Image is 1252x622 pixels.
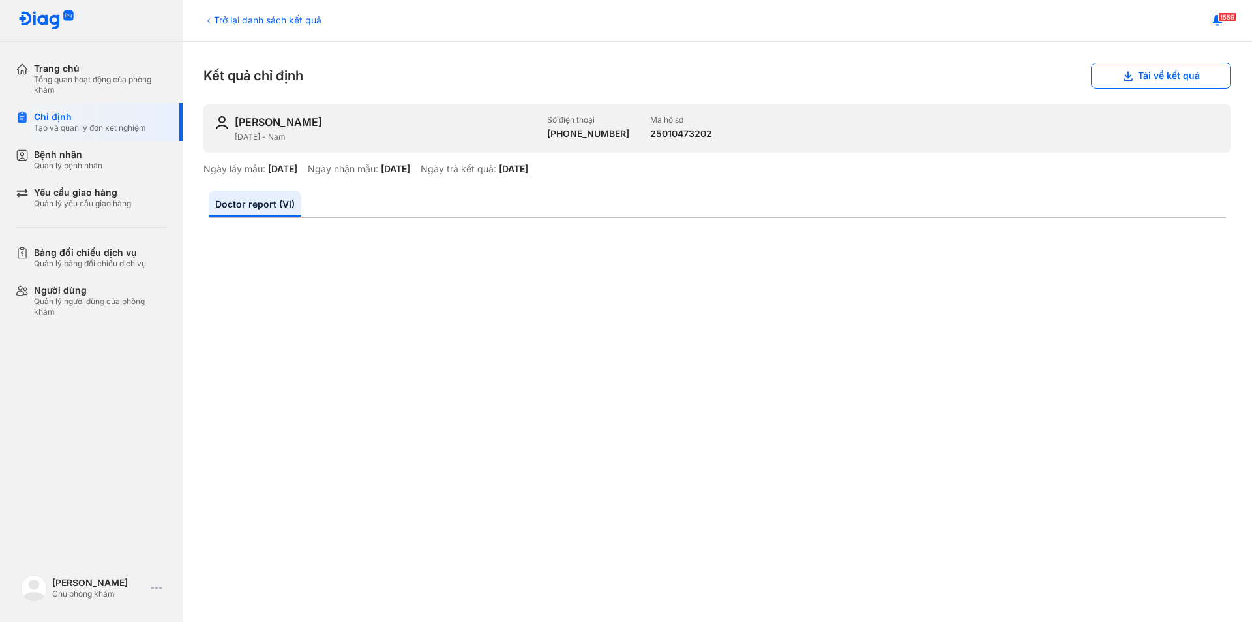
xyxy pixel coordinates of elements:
[381,163,410,175] div: [DATE]
[52,577,146,589] div: [PERSON_NAME]
[203,163,265,175] div: Ngày lấy mẫu:
[650,115,712,125] div: Mã hồ sơ
[499,163,528,175] div: [DATE]
[21,575,47,601] img: logo
[421,163,496,175] div: Ngày trả kết quả:
[268,163,297,175] div: [DATE]
[34,258,146,269] div: Quản lý bảng đối chiếu dịch vụ
[34,149,102,161] div: Bệnh nhân
[235,132,537,142] div: [DATE] - Nam
[203,13,321,27] div: Trở lại danh sách kết quả
[547,128,629,140] div: [PHONE_NUMBER]
[650,128,712,140] div: 25010473202
[1091,63,1231,89] button: Tải về kết quả
[34,111,146,123] div: Chỉ định
[34,285,167,296] div: Người dùng
[34,187,131,198] div: Yêu cầu giao hàng
[34,198,131,209] div: Quản lý yêu cầu giao hàng
[52,589,146,599] div: Chủ phòng khám
[34,63,167,74] div: Trang chủ
[235,115,322,129] div: [PERSON_NAME]
[209,191,301,217] a: Doctor report (VI)
[547,115,629,125] div: Số điện thoại
[214,115,230,131] img: user-icon
[34,161,102,171] div: Quản lý bệnh nhân
[34,296,167,317] div: Quản lý người dùng của phòng khám
[1218,12,1236,22] span: 1559
[34,247,146,258] div: Bảng đối chiếu dịch vụ
[308,163,378,175] div: Ngày nhận mẫu:
[34,123,146,133] div: Tạo và quản lý đơn xét nghiệm
[203,63,1231,89] div: Kết quả chỉ định
[34,74,167,95] div: Tổng quan hoạt động của phòng khám
[18,10,74,31] img: logo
